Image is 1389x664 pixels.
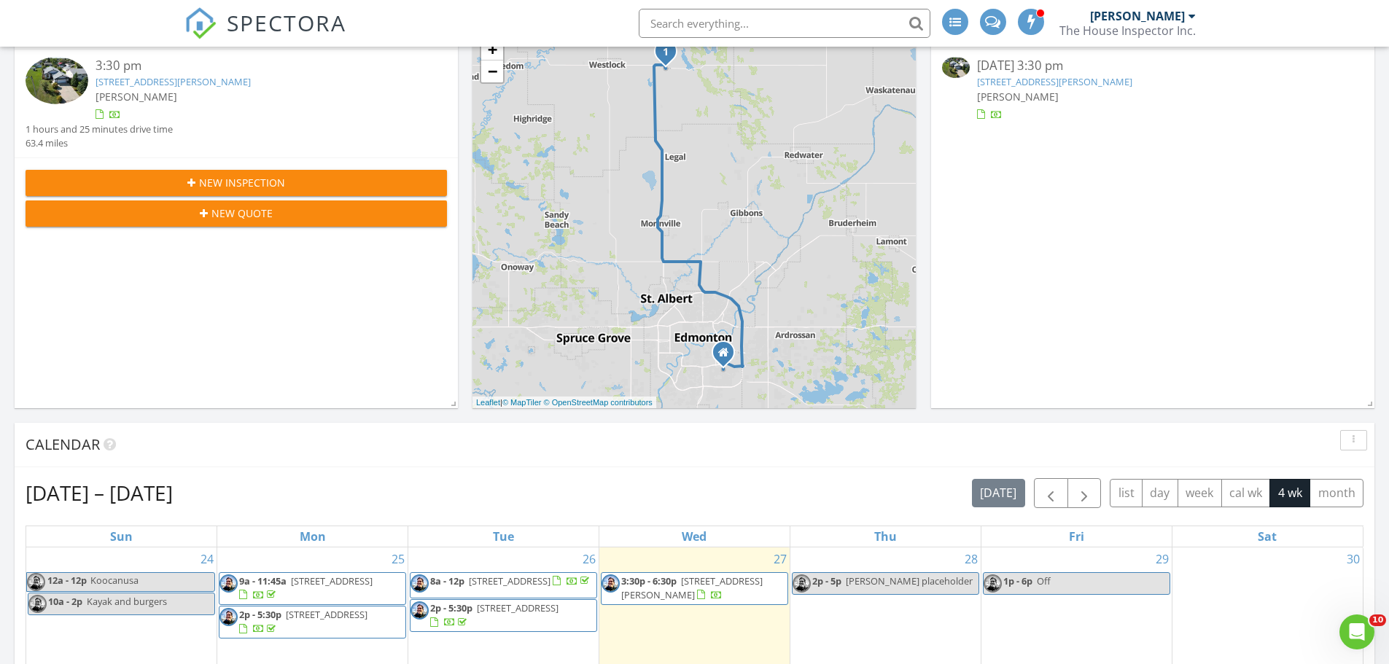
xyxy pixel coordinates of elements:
span: New Quote [211,206,273,221]
a: 2p - 5:30p [STREET_ADDRESS] [430,601,559,628]
span: [STREET_ADDRESS] [286,608,367,621]
a: Leaflet [476,398,500,407]
a: Go to August 29, 2025 [1153,547,1172,571]
span: 10a - 2p [48,595,82,608]
div: The House Inspector Inc. [1059,23,1196,38]
button: [DATE] [972,479,1025,507]
a: [DATE] 3:30 pm [STREET_ADDRESS][PERSON_NAME] [PERSON_NAME] [942,57,1363,122]
a: Go to August 30, 2025 [1344,547,1363,571]
a: Go to August 26, 2025 [580,547,599,571]
img: img_6703.png [411,601,429,620]
a: Go to August 24, 2025 [198,547,217,571]
a: [STREET_ADDRESS][PERSON_NAME] [96,75,251,88]
div: 1 hours and 25 minutes drive time [26,122,173,136]
span: SPECTORA [227,7,346,38]
span: [PERSON_NAME] [977,90,1059,103]
a: 3:30p - 6:30p [STREET_ADDRESS][PERSON_NAME] [601,572,788,605]
span: 10 [1369,614,1386,626]
a: Go to August 28, 2025 [962,547,981,571]
div: 3:30 pm [96,57,412,75]
span: 8a - 12p [430,574,464,587]
button: Previous [1034,478,1068,508]
a: SPECTORA [184,20,346,50]
span: [PERSON_NAME] [96,90,177,103]
span: 3:30p - 6:30p [621,574,677,587]
a: Zoom out [481,60,503,82]
span: Calendar [26,434,100,454]
div: 4720 47 St, Clyde, AB T0G 2J0 [666,51,674,60]
img: img_6703.png [219,608,238,626]
span: [PERSON_NAME] placeholder [846,574,973,587]
button: list [1110,479,1143,507]
span: 2p - 5:30p [430,601,472,614]
a: 9a - 11:45a [STREET_ADDRESS] [239,574,373,601]
span: Koocanusa [90,574,139,587]
a: 3:30p - 6:30p [STREET_ADDRESS][PERSON_NAME] [621,574,763,601]
a: © OpenStreetMap contributors [544,398,653,407]
span: [STREET_ADDRESS] [291,574,373,587]
span: [STREET_ADDRESS] [469,574,550,587]
span: [STREET_ADDRESS][PERSON_NAME] [621,574,763,601]
button: 4 wk [1269,479,1310,507]
a: Tuesday [490,526,517,547]
span: New Inspection [199,175,285,190]
img: img_6703.png [793,574,811,593]
a: 2p - 5:30p [STREET_ADDRESS] [410,599,597,632]
img: 9345428%2Fcover_photos%2F9tnCMUm6xbmS5XYiLoRS%2Fsmall.jpg [942,57,970,78]
div: 63.4 miles [26,136,173,150]
a: Saturday [1255,526,1280,547]
a: 3:30 pm [STREET_ADDRESS][PERSON_NAME] [PERSON_NAME] 1 hours and 25 minutes drive time 63.4 miles [26,57,447,150]
a: Go to August 27, 2025 [771,547,790,571]
span: 9a - 11:45a [239,574,287,587]
img: img_6703.png [602,574,620,593]
a: 9a - 11:45a [STREET_ADDRESS] [219,572,406,605]
img: img_6703.png [27,573,45,591]
i: 1 [663,47,669,58]
a: Friday [1066,526,1087,547]
h2: [DATE] – [DATE] [26,478,173,507]
button: month [1310,479,1363,507]
span: [STREET_ADDRESS] [477,601,559,614]
img: img_6703.png [984,574,1002,593]
div: 3907-49St NW, Edmonton AB T6L6E8 [723,352,732,361]
button: Next [1067,478,1102,508]
span: Off [1037,574,1051,587]
a: [STREET_ADDRESS][PERSON_NAME] [977,75,1132,88]
span: 2p - 5:30p [239,608,281,621]
a: 8a - 12p [STREET_ADDRESS] [430,574,592,587]
a: Thursday [871,526,900,547]
a: 8a - 12p [STREET_ADDRESS] [410,572,597,598]
a: Monday [297,526,329,547]
img: img_6703.png [28,595,47,613]
span: Kayak and burgers [87,595,167,608]
button: day [1142,479,1178,507]
img: img_6703.png [411,574,429,593]
a: Zoom in [481,39,503,60]
a: Go to August 25, 2025 [389,547,408,571]
iframe: Intercom live chat [1339,614,1374,649]
a: 2p - 5:30p [STREET_ADDRESS] [219,606,406,638]
div: [PERSON_NAME] [1090,9,1185,23]
span: 12a - 12p [47,573,87,591]
button: New Quote [26,200,447,227]
div: [DATE] 3:30 pm [977,57,1328,75]
img: img_6703.png [219,574,238,593]
a: © MapTiler [502,398,542,407]
button: cal wk [1221,479,1271,507]
span: 2p - 5p [812,574,841,587]
div: | [472,397,656,409]
button: New Inspection [26,170,447,196]
img: 9345428%2Fcover_photos%2F9tnCMUm6xbmS5XYiLoRS%2Fsmall.jpg [26,57,88,104]
a: Wednesday [679,526,709,547]
input: Search everything... [639,9,930,38]
span: 1p - 6p [1003,574,1032,587]
a: Sunday [107,526,136,547]
a: 2p - 5:30p [STREET_ADDRESS] [239,608,367,635]
img: The Best Home Inspection Software - Spectora [184,7,217,39]
button: week [1178,479,1222,507]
